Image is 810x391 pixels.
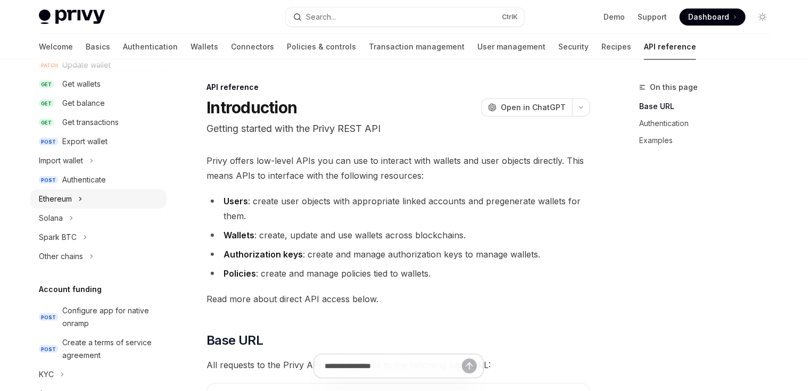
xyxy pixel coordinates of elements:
li: : create, update and use wallets across blockchains. [206,228,590,243]
div: Create a terms of service agreement [62,336,160,362]
a: Support [638,12,667,22]
div: KYC [39,368,54,381]
a: Welcome [39,34,73,60]
span: Dashboard [688,12,729,22]
div: Other chains [39,250,83,263]
a: Policies & controls [287,34,356,60]
a: Wallets [191,34,218,60]
button: Toggle Other chains section [30,247,167,266]
a: Recipes [601,34,631,60]
span: Privy offers low-level APIs you can use to interact with wallets and user objects directly. This ... [206,153,590,183]
span: POST [39,313,58,321]
h1: Introduction [206,98,297,117]
button: Toggle dark mode [754,9,771,26]
p: Getting started with the Privy REST API [206,121,590,136]
button: Toggle KYC section [30,365,167,384]
div: Import wallet [39,154,83,167]
span: Base URL [206,332,263,349]
div: Configure app for native onramp [62,304,160,330]
strong: Users [224,196,248,206]
div: Ethereum [39,193,72,205]
button: Toggle Solana section [30,209,167,228]
strong: Wallets [224,230,254,240]
a: POSTExport wallet [30,132,167,151]
button: Open search [286,7,524,27]
button: Toggle Ethereum section [30,189,167,209]
a: API reference [644,34,696,60]
div: Get balance [62,97,105,110]
div: API reference [206,82,590,93]
span: GET [39,119,54,127]
div: Search... [306,11,336,23]
a: GETGet balance [30,94,167,113]
strong: Authorization keys [224,249,303,260]
a: Authentication [123,34,178,60]
span: Read more about direct API access below. [206,292,590,306]
span: Open in ChatGPT [501,102,566,113]
a: Basics [86,34,110,60]
h5: Account funding [39,283,102,296]
div: Get transactions [62,116,119,129]
li: : create user objects with appropriate linked accounts and pregenerate wallets for them. [206,194,590,223]
a: Dashboard [680,9,746,26]
button: Open in ChatGPT [481,98,572,117]
img: light logo [39,10,105,24]
button: Toggle Spark BTC section [30,228,167,247]
input: Ask a question... [325,354,462,378]
span: POST [39,176,58,184]
a: POSTConfigure app for native onramp [30,301,167,333]
span: POST [39,345,58,353]
a: Authentication [639,115,780,132]
a: Connectors [231,34,274,60]
a: POSTAuthenticate [30,170,167,189]
span: Ctrl K [502,13,518,21]
a: Security [558,34,589,60]
button: Toggle Import wallet section [30,151,167,170]
li: : create and manage policies tied to wallets. [206,266,590,281]
a: Demo [604,12,625,22]
div: Solana [39,212,63,224]
div: Get wallets [62,78,101,90]
a: User management [477,34,545,60]
div: Authenticate [62,173,106,186]
button: Send message [462,359,477,373]
span: POST [39,138,58,146]
span: GET [39,99,54,107]
span: On this page [650,81,698,94]
div: Spark BTC [39,231,77,244]
a: GETGet wallets [30,74,167,94]
a: Base URL [639,98,780,115]
span: GET [39,80,54,88]
a: Transaction management [369,34,465,60]
div: Export wallet [62,135,108,148]
strong: Policies [224,268,256,279]
a: GETGet transactions [30,113,167,132]
a: Examples [639,132,780,149]
li: : create and manage authorization keys to manage wallets. [206,247,590,262]
a: POSTCreate a terms of service agreement [30,333,167,365]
